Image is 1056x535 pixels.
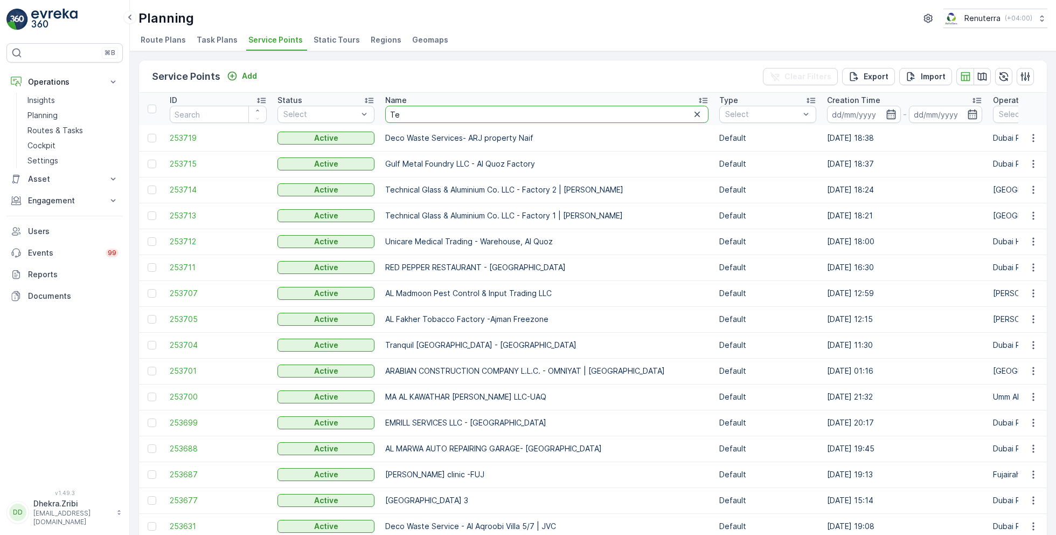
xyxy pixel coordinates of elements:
[380,462,714,488] td: [PERSON_NAME] clinic -FUJ
[6,190,123,211] button: Engagement
[714,151,822,177] td: Default
[197,35,238,45] span: Task Plans
[380,436,714,462] td: AL MARWA AUTO REPAIRING GARAGE- [GEOGRAPHIC_DATA]
[170,314,267,325] span: 253705
[170,236,267,247] a: 253712
[170,210,267,221] a: 253713
[714,203,822,229] td: Default
[170,469,267,480] a: 253687
[105,49,115,57] p: ⌘B
[277,468,374,481] button: Active
[822,462,988,488] td: [DATE] 19:13
[314,340,338,351] p: Active
[1005,14,1032,23] p: ( +04:00 )
[314,184,338,195] p: Active
[28,77,101,87] p: Operations
[903,108,907,121] p: -
[23,93,123,108] a: Insights
[725,109,800,120] p: Select
[827,106,901,123] input: dd/mm/yyyy
[380,255,714,280] td: RED PEPPER RESTAURANT - [GEOGRAPHIC_DATA]
[314,210,338,221] p: Active
[223,70,261,83] button: Add
[864,71,888,82] p: Export
[719,95,738,106] p: Type
[714,358,822,384] td: Default
[170,392,267,402] a: 253700
[170,443,267,454] a: 253688
[714,436,822,462] td: Default
[822,177,988,203] td: [DATE] 18:24
[28,195,101,206] p: Engagement
[148,134,156,142] div: Toggle Row Selected
[277,339,374,352] button: Active
[23,138,123,153] a: Cockpit
[822,488,988,513] td: [DATE] 15:14
[993,95,1034,106] p: Operations
[9,504,26,521] div: DD
[148,341,156,349] div: Toggle Row Selected
[6,285,123,307] a: Documents
[277,209,374,222] button: Active
[921,71,946,82] p: Import
[148,160,156,168] div: Toggle Row Selected
[148,315,156,324] div: Toggle Row Selected
[170,262,267,273] span: 253711
[314,469,338,480] p: Active
[277,313,374,326] button: Active
[33,498,111,509] p: Dhekra.Zribi
[31,9,78,30] img: logo_light-DOdMpM7g.png
[714,384,822,410] td: Default
[943,9,1047,28] button: Renuterra(+04:00)
[248,35,303,45] span: Service Points
[899,68,952,85] button: Import
[714,125,822,151] td: Default
[314,133,338,143] p: Active
[148,211,156,220] div: Toggle Row Selected
[822,255,988,280] td: [DATE] 16:30
[277,365,374,378] button: Active
[714,306,822,332] td: Default
[385,95,407,106] p: Name
[385,106,708,123] input: Search
[380,488,714,513] td: [GEOGRAPHIC_DATA] 3
[380,280,714,306] td: AL Madmoon Pest Control & Input Trading LLC
[6,221,123,242] a: Users
[314,159,338,169] p: Active
[822,358,988,384] td: [DATE] 01:16
[277,520,374,533] button: Active
[170,417,267,428] a: 253699
[842,68,895,85] button: Export
[23,108,123,123] a: Planning
[148,444,156,453] div: Toggle Row Selected
[714,229,822,255] td: Default
[28,291,119,301] p: Documents
[909,106,983,123] input: dd/mm/yyyy
[108,249,116,257] p: 99
[23,153,123,168] a: Settings
[380,306,714,332] td: AL Fakher Tobacco Factory -Ajman Freezone
[148,393,156,401] div: Toggle Row Selected
[6,71,123,93] button: Operations
[170,521,267,532] a: 253631
[27,125,83,136] p: Routes & Tasks
[148,263,156,272] div: Toggle Row Selected
[380,229,714,255] td: Unicare Medical Trading - Warehouse, Al Quoz
[170,159,267,169] a: 253715
[23,123,123,138] a: Routes & Tasks
[148,470,156,479] div: Toggle Row Selected
[27,140,55,151] p: Cockpit
[380,125,714,151] td: Deco Waste Services- ARJ property Naif
[277,132,374,145] button: Active
[314,314,338,325] p: Active
[6,264,123,285] a: Reports
[141,35,186,45] span: Route Plans
[170,366,267,376] a: 253701
[380,177,714,203] td: Technical Glass & Aluminium Co. LLC - Factory 2 | [PERSON_NAME]
[170,95,177,106] p: ID
[6,490,123,496] span: v 1.49.3
[822,151,988,177] td: [DATE] 18:37
[314,521,338,532] p: Active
